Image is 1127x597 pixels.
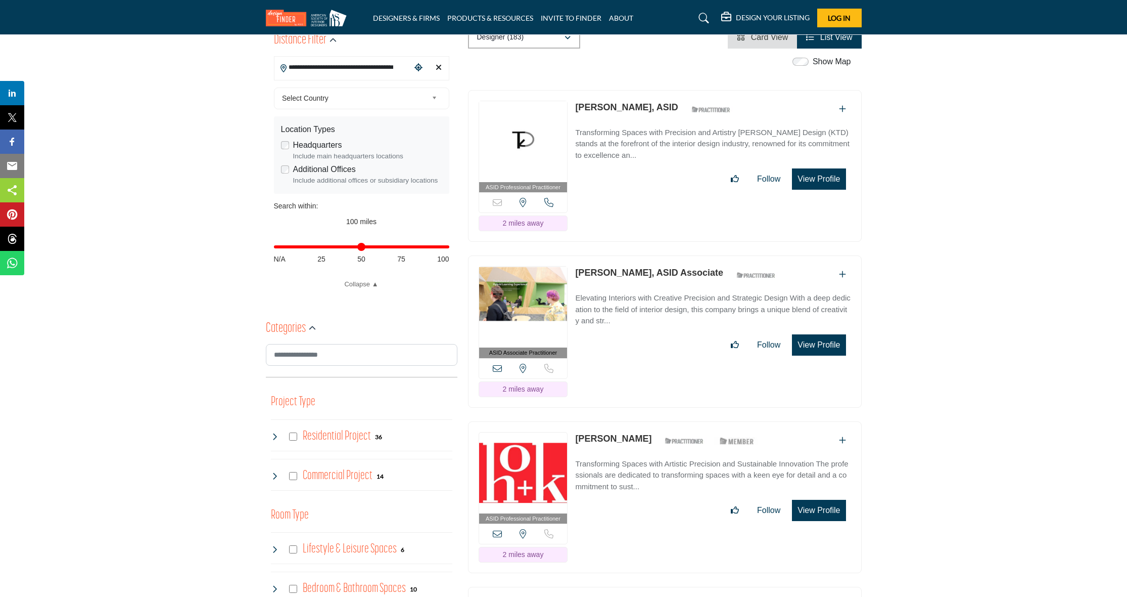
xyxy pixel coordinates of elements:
b: 36 [375,434,382,441]
li: List View [797,26,861,49]
div: 10 Results For Bedroom & Bathroom Spaces [410,584,417,593]
a: Add To List [839,436,846,445]
span: List View [820,33,853,41]
img: Kathryn Taylor, ASID [479,101,568,182]
span: 25 [317,254,325,265]
span: 2 miles away [502,385,543,393]
input: Select Bedroom & Bathroom Spaces checkbox [289,585,297,593]
input: Select Residential Project checkbox [289,433,297,441]
span: N/A [274,254,286,265]
span: 100 miles [346,218,377,226]
div: 14 Results For Commercial Project [377,472,384,481]
span: 75 [397,254,405,265]
button: Room Type [271,506,309,525]
b: 10 [410,586,417,593]
button: View Profile [792,168,846,190]
img: Alejandra Delgado, ASID Associate [479,267,568,348]
button: View Profile [792,334,846,356]
label: Additional Offices [293,163,356,176]
p: Amy Fabry [575,432,651,446]
button: Like listing [724,335,745,355]
a: Elevating Interiors with Creative Precision and Strategic Design With a deep dedication to the fi... [575,286,851,327]
img: Amy Fabry [479,433,568,514]
a: View List [806,33,852,41]
span: Select Country [282,92,428,104]
button: Project Type [271,393,315,412]
a: [PERSON_NAME] [575,434,651,444]
a: ASID Professional Practitioner [479,101,568,193]
button: View Profile [792,500,846,521]
button: Like listing [724,500,745,521]
div: Choose your current location [411,57,426,79]
p: Kathryn Taylor, ASID [575,101,678,114]
input: Select Commercial Project checkbox [289,472,297,480]
button: Follow [750,335,787,355]
img: ASID Qualified Practitioners Badge Icon [733,269,778,281]
img: ASID Qualified Practitioners Badge Icon [661,435,707,447]
a: ASID Associate Practitioner [479,267,568,358]
h2: Categories [266,320,306,338]
label: Show Map [813,56,851,68]
span: 2 miles away [502,219,543,227]
a: DESIGNERS & FIRMS [373,14,440,22]
div: Search within: [274,201,449,211]
p: Transforming Spaces with Artistic Precision and Sustainable Innovation The professionals are dedi... [575,458,851,493]
span: 2 miles away [502,550,543,559]
div: 6 Results For Lifestyle & Leisure Spaces [401,545,404,554]
p: Designer (183) [477,32,524,42]
span: ASID Professional Practitioner [486,183,560,192]
input: Search Location [274,58,411,77]
span: ASID Associate Practitioner [489,349,557,357]
div: Location Types [281,123,442,136]
img: ASID Qualified Practitioners Badge Icon [688,103,733,116]
li: Card View [728,26,797,49]
span: 50 [357,254,365,265]
input: Search Category [266,344,457,366]
a: Transforming Spaces with Artistic Precision and Sustainable Innovation The professionals are dedi... [575,452,851,493]
p: Transforming Spaces with Precision and Artistry [PERSON_NAME] Design (KTD) stands at the forefron... [575,127,851,161]
button: Log In [817,9,862,27]
span: Card View [751,33,788,41]
h4: Lifestyle & Leisure Spaces: Lifestyle & Leisure Spaces [303,540,397,558]
button: Designer (183) [468,26,580,49]
button: Like listing [724,169,745,189]
h4: Commercial Project: Involve the design, construction, or renovation of spaces used for business p... [303,467,372,485]
p: Alejandra Delgado, ASID Associate [575,266,723,280]
a: Add To List [839,105,846,113]
span: Log In [828,14,851,22]
b: 6 [401,546,404,553]
h5: DESIGN YOUR LISTING [736,13,810,22]
img: ASID Members Badge Icon [714,435,760,447]
span: ASID Professional Practitioner [486,515,560,523]
a: Search [689,10,716,26]
a: Add To List [839,270,846,279]
a: [PERSON_NAME], ASID [575,102,678,112]
img: Site Logo [266,10,352,26]
a: ASID Professional Practitioner [479,433,568,524]
div: 36 Results For Residential Project [375,432,382,441]
input: Select Lifestyle & Leisure Spaces checkbox [289,545,297,553]
div: Clear search location [431,57,446,79]
label: Headquarters [293,139,342,151]
h2: Distance Filter [274,31,326,50]
button: Follow [750,169,787,189]
a: Collapse ▲ [274,279,449,289]
a: PRODUCTS & RESOURCES [447,14,533,22]
a: View Card [737,33,788,41]
div: Include main headquarters locations [293,151,442,161]
a: Transforming Spaces with Precision and Artistry [PERSON_NAME] Design (KTD) stands at the forefron... [575,121,851,161]
div: DESIGN YOUR LISTING [721,12,810,24]
a: ABOUT [609,14,633,22]
a: INVITE TO FINDER [541,14,601,22]
span: 100 [437,254,449,265]
div: Include additional offices or subsidiary locations [293,176,442,186]
button: Follow [750,500,787,521]
a: [PERSON_NAME], ASID Associate [575,268,723,278]
p: Elevating Interiors with Creative Precision and Strategic Design With a deep dedication to the fi... [575,292,851,327]
h4: Residential Project: Types of projects range from simple residential renovations to highly comple... [303,428,371,445]
b: 14 [377,473,384,480]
